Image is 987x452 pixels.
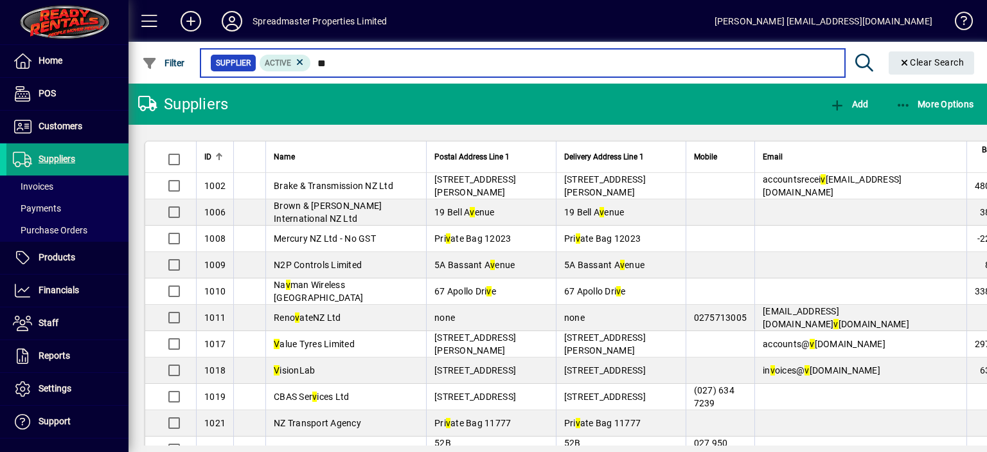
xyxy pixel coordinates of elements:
[564,365,646,375] span: [STREET_ADDRESS]
[896,99,974,109] span: More Options
[826,93,871,116] button: Add
[142,58,185,68] span: Filter
[6,197,129,219] a: Payments
[490,260,495,270] em: v
[434,150,510,164] span: Postal Address Line 1
[945,3,971,44] a: Knowledge Base
[821,174,825,185] em: v
[694,312,747,323] span: 0275713005
[39,121,82,131] span: Customers
[564,418,641,428] span: Pri ate Bag 11777
[13,203,61,213] span: Payments
[39,318,58,328] span: Staff
[39,252,75,262] span: Products
[576,418,580,428] em: v
[138,94,228,114] div: Suppliers
[6,111,129,143] a: Customers
[274,365,315,375] span: isionLab
[6,340,129,372] a: Reports
[211,10,253,33] button: Profile
[274,181,393,191] span: Brake & Transmission NZ Ltd
[6,176,129,197] a: Invoices
[204,260,226,270] span: 1009
[6,242,129,274] a: Products
[204,339,226,349] span: 1017
[899,57,965,68] span: Clear Search
[39,350,70,361] span: Reports
[805,365,809,375] em: v
[6,78,129,110] a: POS
[564,312,585,323] span: none
[833,319,838,329] em: v
[616,286,621,296] em: v
[770,365,775,375] em: v
[274,260,362,270] span: N2P Controls Limited
[204,286,226,296] span: 1010
[810,339,814,349] em: v
[694,150,717,164] span: Mobile
[889,51,975,75] button: Clear
[620,260,625,270] em: v
[564,392,646,402] span: [STREET_ADDRESS]
[265,59,291,68] span: Active
[6,275,129,307] a: Financials
[434,260,515,270] span: 5A Bassant A enue
[434,365,516,375] span: [STREET_ADDRESS]
[253,11,387,32] div: Spreadmaster Properties Limited
[39,55,62,66] span: Home
[446,418,450,428] em: v
[694,150,747,164] div: Mobile
[486,286,491,296] em: v
[564,260,645,270] span: 5A Bassant A enue
[274,365,280,375] em: V
[763,339,885,349] span: accounts@ [DOMAIN_NAME]
[564,207,625,217] span: 19 Bell A enue
[830,99,868,109] span: Add
[295,312,299,323] em: v
[763,150,783,164] span: Email
[564,286,626,296] span: 67 Apollo Dri e
[600,207,604,217] em: v
[274,280,363,303] span: Na man Wireless [GEOGRAPHIC_DATA]
[139,51,188,75] button: Filter
[434,312,455,323] span: none
[564,150,644,164] span: Delivery Address Line 1
[13,225,87,235] span: Purchase Orders
[434,174,516,197] span: [STREET_ADDRESS][PERSON_NAME]
[39,88,56,98] span: POS
[893,93,977,116] button: More Options
[763,306,909,329] span: [EMAIL_ADDRESS][DOMAIN_NAME] [DOMAIN_NAME]
[286,280,290,290] em: v
[6,373,129,405] a: Settings
[274,418,361,428] span: NZ Transport Agency
[39,416,71,426] span: Support
[434,233,511,244] span: Pri ate Bag 12023
[564,174,646,197] span: [STREET_ADDRESS][PERSON_NAME]
[39,383,71,393] span: Settings
[763,365,880,375] span: in oices@ [DOMAIN_NAME]
[260,55,311,71] mat-chip: Activation Status: Active
[434,286,496,296] span: 67 Apollo Dri e
[274,339,280,349] em: V
[763,150,959,164] div: Email
[312,392,317,402] em: v
[204,233,226,244] span: 1008
[274,392,349,402] span: CBAS Ser ices Ltd
[274,150,418,164] div: Name
[434,392,516,402] span: [STREET_ADDRESS]
[204,150,211,164] span: ID
[204,392,226,402] span: 1019
[204,418,226,428] span: 1021
[274,233,376,244] span: Mercury NZ Ltd - No GST
[274,150,295,164] span: Name
[204,312,226,323] span: 1011
[39,285,79,295] span: Financials
[204,150,226,164] div: ID
[204,181,226,191] span: 1002
[763,174,902,197] span: accountsrecei [EMAIL_ADDRESS][DOMAIN_NAME]
[170,10,211,33] button: Add
[715,11,932,32] div: [PERSON_NAME] [EMAIL_ADDRESS][DOMAIN_NAME]
[39,154,75,164] span: Suppliers
[6,307,129,339] a: Staff
[564,233,641,244] span: Pri ate Bag 12023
